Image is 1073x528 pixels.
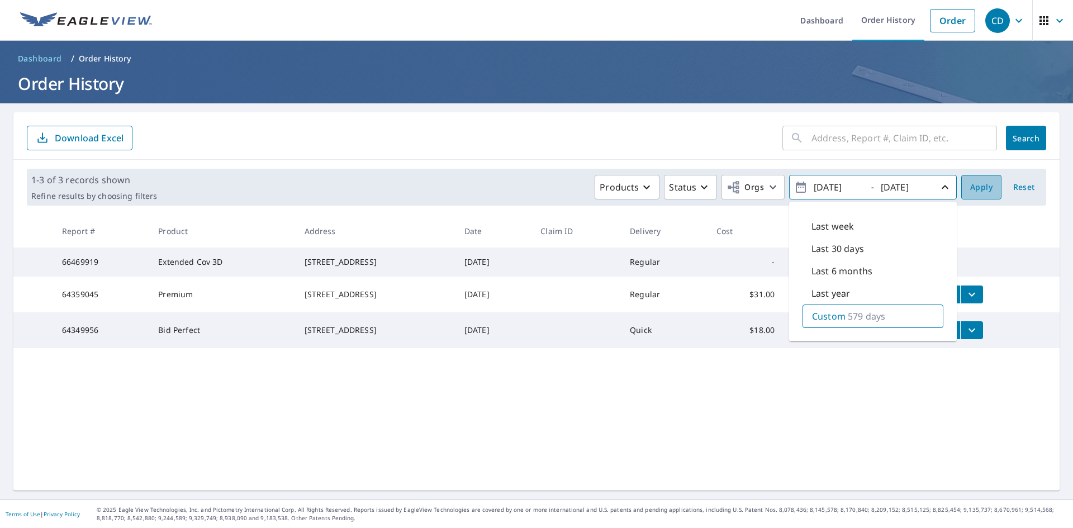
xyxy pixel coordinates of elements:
[53,312,149,348] td: 64349956
[455,215,531,248] th: Date
[803,237,943,260] div: Last 30 days
[811,264,872,278] p: Last 6 months
[305,325,447,336] div: [STREET_ADDRESS]
[985,8,1010,33] div: CD
[811,220,854,233] p: Last week
[708,248,784,277] td: -
[13,72,1060,95] h1: Order History
[877,178,932,196] input: yyyy/mm/dd
[18,53,62,64] span: Dashboard
[455,248,531,277] td: [DATE]
[149,215,295,248] th: Product
[455,277,531,312] td: [DATE]
[664,175,717,199] button: Status
[31,173,157,187] p: 1-3 of 3 records shown
[621,248,708,277] td: Regular
[961,175,1001,199] button: Apply
[79,53,131,64] p: Order History
[53,248,149,277] td: 66469919
[305,256,447,268] div: [STREET_ADDRESS]
[20,12,152,29] img: EV Logo
[848,310,885,323] p: 579 days
[810,178,865,196] input: yyyy/mm/dd
[6,511,80,517] p: |
[803,215,943,237] div: Last week
[6,510,40,518] a: Terms of Use
[811,242,864,255] p: Last 30 days
[55,132,124,144] p: Download Excel
[27,126,132,150] button: Download Excel
[31,191,157,201] p: Refine results by choosing filters
[1006,175,1042,199] button: Reset
[600,180,639,194] p: Products
[621,215,708,248] th: Delivery
[721,175,785,199] button: Orgs
[803,282,943,305] div: Last year
[960,286,983,303] button: filesDropdownBtn-64359045
[44,510,80,518] a: Privacy Policy
[1006,126,1046,150] button: Search
[727,180,764,194] span: Orgs
[784,215,904,248] th: Status
[13,50,1060,68] nav: breadcrumb
[803,305,943,328] div: Custom579 days
[789,175,957,199] button: -
[1015,133,1037,144] span: Search
[595,175,659,199] button: Products
[970,180,993,194] span: Apply
[53,215,149,248] th: Report #
[531,215,621,248] th: Claim ID
[811,287,850,300] p: Last year
[803,260,943,282] div: Last 6 months
[708,215,784,248] th: Cost
[149,277,295,312] td: Premium
[1010,180,1037,194] span: Reset
[455,312,531,348] td: [DATE]
[708,312,784,348] td: $18.00
[296,215,455,248] th: Address
[669,180,696,194] p: Status
[708,277,784,312] td: $31.00
[794,178,952,197] span: -
[930,9,975,32] a: Order
[53,277,149,312] td: 64359045
[13,50,67,68] a: Dashboard
[71,52,74,65] li: /
[811,122,997,154] input: Address, Report #, Claim ID, etc.
[812,310,846,323] p: Custom
[305,289,447,300] div: [STREET_ADDRESS]
[621,277,708,312] td: Regular
[960,321,983,339] button: filesDropdownBtn-64349956
[149,248,295,277] td: Extended Cov 3D
[621,312,708,348] td: Quick
[149,312,295,348] td: Bid Perfect
[97,506,1067,522] p: © 2025 Eagle View Technologies, Inc. and Pictometry International Corp. All Rights Reserved. Repo...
